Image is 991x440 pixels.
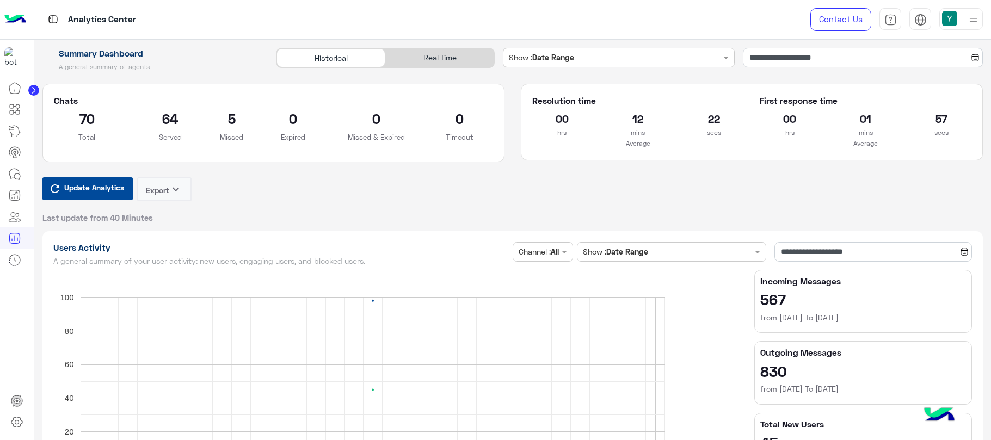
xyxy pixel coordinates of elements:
p: Analytics Center [68,13,136,27]
span: Update Analytics [61,180,127,195]
img: userImage [942,11,957,26]
h2: 01 [836,110,896,127]
p: Missed & Expired [343,132,410,142]
text: 80 [64,326,73,335]
h2: 567 [760,290,966,308]
h5: First response time [760,95,971,106]
a: Contact Us [810,8,871,31]
img: hulul-logo.png [920,396,958,435]
h2: 64 [137,110,204,127]
img: tab [914,14,927,26]
p: secs [912,127,971,138]
h2: 0 [343,110,410,127]
text: 20 [64,426,73,436]
div: Historical [276,48,385,67]
a: tab [879,8,901,31]
h2: 22 [684,110,744,127]
img: profile [967,13,980,27]
img: tab [46,13,60,26]
p: Missed [220,132,243,142]
h5: A general summary of your user activity: new users, engaging users, and blocked users. [53,257,509,265]
h5: Total New Users [760,419,966,430]
p: hrs [532,127,592,138]
p: Served [137,132,204,142]
p: Timeout [426,132,493,142]
p: mins [836,127,896,138]
h2: 70 [54,110,121,127]
button: Exportkeyboard_arrow_down [137,177,192,201]
h5: Outgoing Messages [760,347,966,358]
p: Average [532,138,744,149]
p: Average [760,138,971,149]
h2: 0 [426,110,493,127]
img: tab [884,14,897,26]
h6: from [DATE] To [DATE] [760,312,966,323]
text: 40 [64,393,73,402]
p: Expired [260,132,327,142]
h2: 00 [760,110,820,127]
text: 60 [64,360,73,369]
h2: 0 [260,110,327,127]
h5: Chats [54,95,493,106]
h1: Users Activity [53,242,509,253]
p: hrs [760,127,820,138]
p: secs [684,127,744,138]
h2: 00 [532,110,592,127]
h6: from [DATE] To [DATE] [760,383,966,394]
h2: 5 [220,110,243,127]
div: Real time [385,48,494,67]
span: Last update from 40 Minutes [42,212,153,223]
h5: A general summary of agents [42,63,264,71]
img: 317874714732967 [4,47,24,67]
h2: 830 [760,362,966,380]
button: Update Analytics [42,177,133,200]
i: keyboard_arrow_down [169,183,182,196]
p: Total [54,132,121,142]
h5: Incoming Messages [760,276,966,287]
h2: 12 [608,110,668,127]
img: Logo [4,8,26,31]
h5: Resolution time [532,95,744,106]
h2: 57 [912,110,971,127]
h1: Summary Dashboard [42,48,264,59]
p: mins [608,127,668,138]
text: 100 [60,292,73,301]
